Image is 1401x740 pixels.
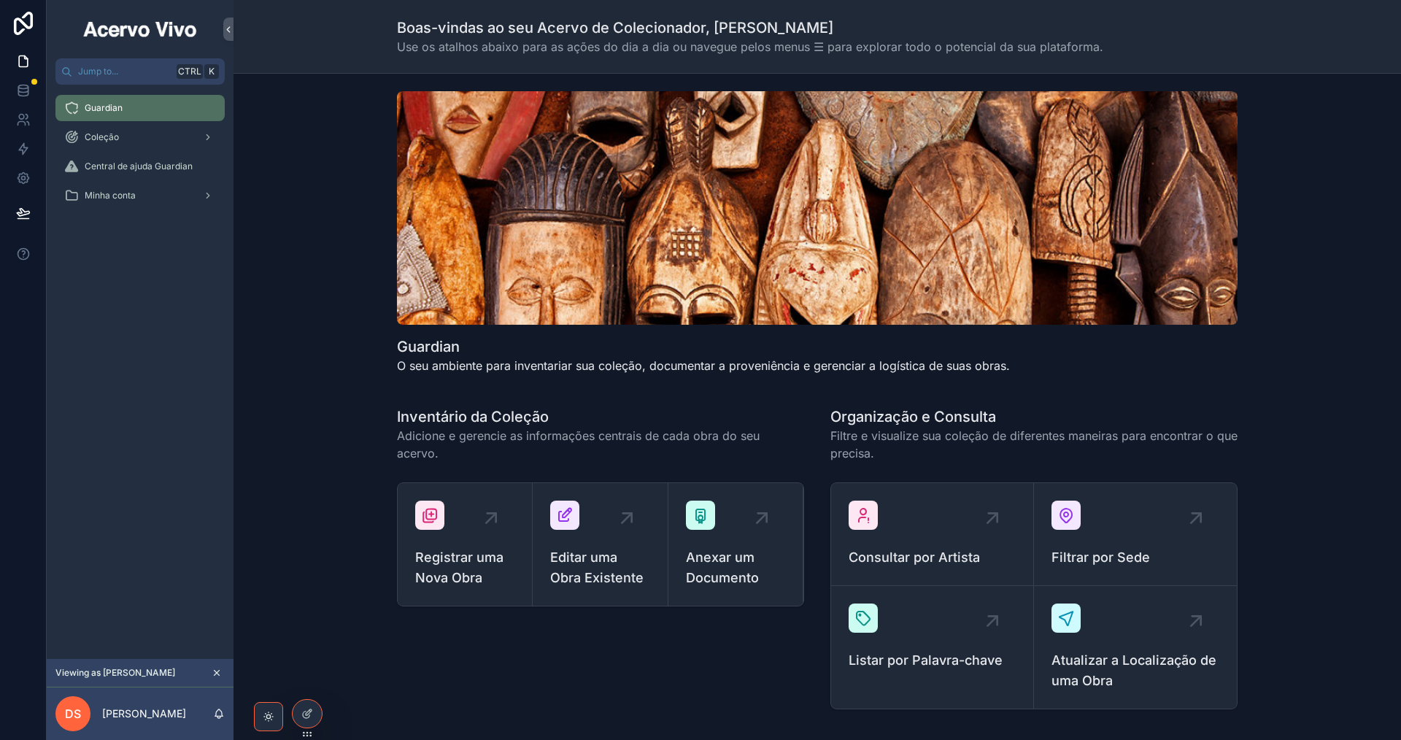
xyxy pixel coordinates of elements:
[55,124,225,150] a: Coleção
[177,64,203,79] span: Ctrl
[397,427,804,462] span: Adicione e gerencie as informações centrais de cada obra do seu acervo.
[849,547,1016,568] span: Consultar por Artista
[831,586,1034,709] a: Listar por Palavra-chave
[206,66,217,77] span: K
[668,483,803,606] a: Anexar um Documento
[398,483,533,606] a: Registrar uma Nova Obra
[65,705,81,722] span: DS
[686,547,785,588] span: Anexar um Documento
[78,66,171,77] span: Jump to...
[1051,547,1219,568] span: Filtrar por Sede
[85,190,136,201] span: Minha conta
[533,483,668,606] a: Editar uma Obra Existente
[397,406,804,427] h1: Inventário da Coleção
[849,650,1016,671] span: Listar por Palavra-chave
[102,706,186,721] p: [PERSON_NAME]
[550,547,649,588] span: Editar uma Obra Existente
[85,131,119,143] span: Coleção
[397,336,1010,357] h1: Guardian
[397,18,1103,38] h1: Boas-vindas ao seu Acervo de Colecionador, [PERSON_NAME]
[55,667,175,679] span: Viewing as [PERSON_NAME]
[830,427,1238,462] span: Filtre e visualize sua coleção de diferentes maneiras para encontrar o que precisa.
[397,357,1010,374] p: O seu ambiente para inventariar sua coleção, documentar a proveniência e gerenciar a logística de...
[55,182,225,209] a: Minha conta
[1034,483,1237,586] a: Filtrar por Sede
[397,38,1103,55] span: Use os atalhos abaixo para as ações do dia a dia ou navegue pelos menus ☰ para explorar todo o po...
[830,406,1238,427] h1: Organização e Consulta
[415,547,514,588] span: Registrar uma Nova Obra
[1051,650,1219,691] span: Atualizar a Localização de uma Obra
[81,18,199,41] img: App logo
[55,95,225,121] a: Guardian
[55,153,225,180] a: Central de ajuda Guardian
[1034,586,1237,709] a: Atualizar a Localização de uma Obra
[85,102,123,114] span: Guardian
[47,85,233,228] div: scrollable content
[55,58,225,85] button: Jump to...CtrlK
[85,161,193,172] span: Central de ajuda Guardian
[831,483,1034,586] a: Consultar por Artista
